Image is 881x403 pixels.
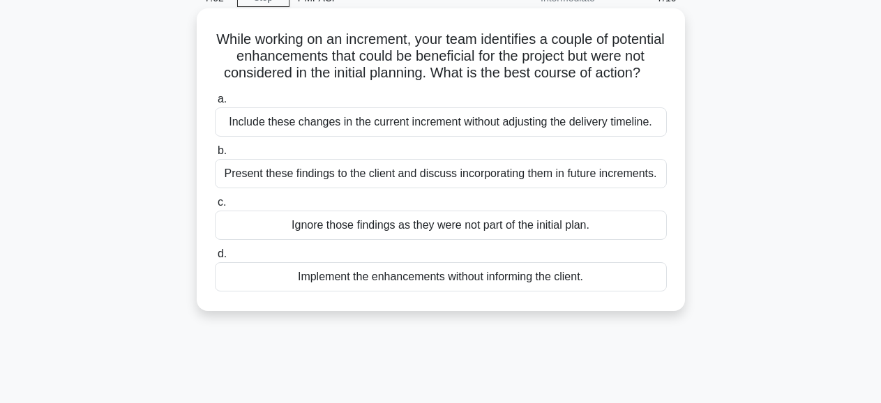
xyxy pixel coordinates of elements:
div: Present these findings to the client and discuss incorporating them in future increments. [215,159,667,188]
div: Ignore those findings as they were not part of the initial plan. [215,211,667,240]
span: c. [218,196,226,208]
span: d. [218,248,227,259]
div: Implement the enhancements without informing the client. [215,262,667,291]
span: a. [218,93,227,105]
h5: While working on an increment, your team identifies a couple of potential enhancements that could... [213,31,668,82]
span: b. [218,144,227,156]
div: Include these changes in the current increment without adjusting the delivery timeline. [215,107,667,137]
